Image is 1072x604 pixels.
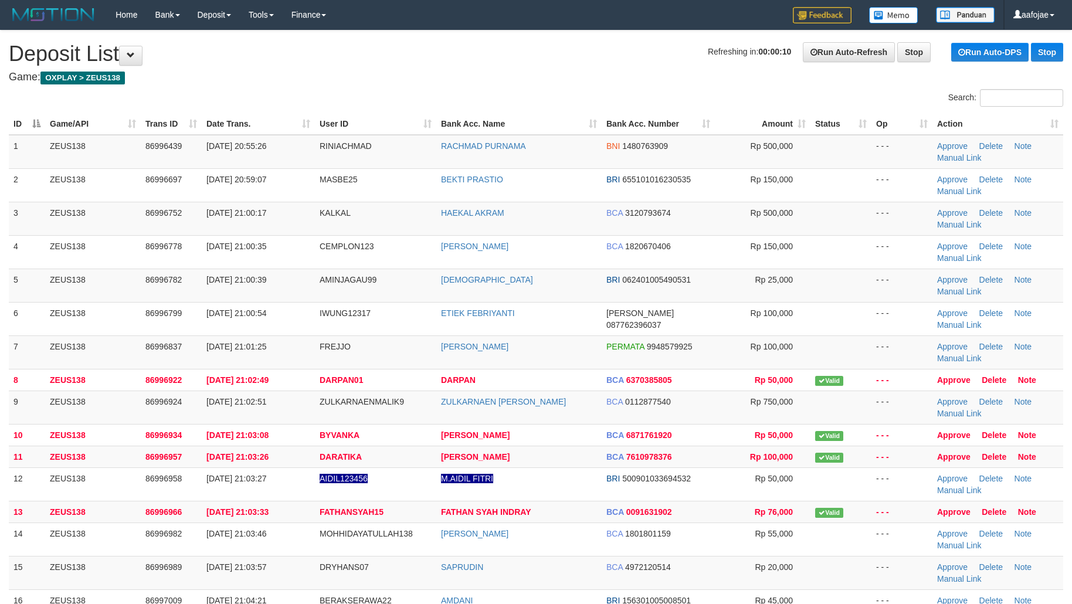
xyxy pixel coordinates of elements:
span: Refreshing in: [708,47,791,56]
a: Note [1015,208,1032,218]
span: BCA [606,242,623,251]
td: ZEUS138 [45,202,141,235]
span: Valid transaction [815,431,843,441]
span: MASBE25 [320,175,358,184]
span: 86996982 [145,529,182,538]
th: Bank Acc. Name: activate to sort column ascending [436,113,602,135]
a: Approve [937,375,971,385]
th: ID: activate to sort column descending [9,113,45,135]
span: BCA [606,452,624,462]
a: [PERSON_NAME] [441,242,508,251]
a: [PERSON_NAME] [441,342,508,351]
span: 86996957 [145,452,182,462]
a: Manual Link [937,409,982,418]
td: - - - [871,424,932,446]
img: Button%20Memo.svg [869,7,918,23]
span: PERMATA [606,342,644,351]
span: BCA [606,397,623,406]
a: Approve [937,175,968,184]
td: - - - [871,202,932,235]
a: Approve [937,342,968,351]
a: Approve [937,397,968,406]
a: Approve [937,474,968,483]
span: [DATE] 21:00:35 [206,242,266,251]
span: [DATE] 21:00:39 [206,275,266,284]
span: KALKAL [320,208,351,218]
th: Bank Acc. Number: activate to sort column ascending [602,113,715,135]
img: MOTION_logo.png [9,6,98,23]
a: RACHMAD PURNAMA [441,141,526,151]
td: ZEUS138 [45,269,141,302]
a: Note [1015,529,1032,538]
span: [DATE] 21:01:25 [206,342,266,351]
span: Copy 4972120514 to clipboard [625,562,671,572]
span: AMINJAGAU99 [320,275,376,284]
a: Approve [937,430,971,440]
a: SAPRUDIN [441,562,483,572]
a: FATHAN SYAH INDRAY [441,507,531,517]
a: HAEKAL AKRAM [441,208,504,218]
a: Delete [979,562,1003,572]
span: Rp 76,000 [755,507,793,517]
a: [PERSON_NAME] [441,452,510,462]
a: Approve [937,308,968,318]
a: Manual Link [937,320,982,330]
span: Rp 100,000 [751,342,793,351]
span: Copy 1801801159 to clipboard [625,529,671,538]
span: Rp 55,000 [755,529,793,538]
span: Nama rekening ada tanda titik/strip, harap diedit [320,474,368,483]
th: Amount: activate to sort column ascending [715,113,810,135]
span: 86996782 [145,275,182,284]
a: Delete [979,275,1003,284]
span: [DATE] 21:02:49 [206,375,269,385]
span: BCA [606,562,623,572]
a: Approve [937,507,971,517]
strong: 00:00:10 [758,47,791,56]
a: Run Auto-Refresh [803,42,895,62]
td: 12 [9,467,45,501]
span: Valid transaction [815,508,843,518]
a: Delete [979,242,1003,251]
a: Run Auto-DPS [951,43,1029,62]
span: BNI [606,141,620,151]
span: FREJJO [320,342,351,351]
span: Rp 500,000 [751,141,793,151]
a: Note [1015,397,1032,406]
a: Manual Link [937,486,982,495]
span: 86996439 [145,141,182,151]
span: Rp 50,000 [755,474,793,483]
span: BYVANKA [320,430,359,440]
span: Copy 6370385805 to clipboard [626,375,672,385]
span: Valid transaction [815,453,843,463]
input: Search: [980,89,1063,107]
span: ZULKARNAENMALIK9 [320,397,404,406]
span: DARPAN01 [320,375,363,385]
span: Copy 9948579925 to clipboard [647,342,693,351]
td: ZEUS138 [45,135,141,169]
span: [DATE] 21:03:27 [206,474,266,483]
img: panduan.png [936,7,995,23]
td: - - - [871,135,932,169]
span: Rp 500,000 [751,208,793,218]
a: Manual Link [937,186,982,196]
span: Rp 150,000 [751,242,793,251]
span: Rp 20,000 [755,562,793,572]
td: - - - [871,556,932,589]
span: [DATE] 21:03:08 [206,430,269,440]
td: ZEUS138 [45,391,141,424]
span: Rp 750,000 [751,397,793,406]
span: BRI [606,474,620,483]
span: RINIACHMAD [320,141,372,151]
span: Copy 6871761920 to clipboard [626,430,672,440]
span: Copy 0091631902 to clipboard [626,507,672,517]
a: Note [1015,242,1032,251]
span: BCA [606,375,624,385]
td: ZEUS138 [45,556,141,589]
span: MOHHIDAYATULLAH138 [320,529,413,538]
span: BCA [606,430,624,440]
h1: Deposit List [9,42,1063,66]
span: Copy 1820670406 to clipboard [625,242,671,251]
th: Date Trans.: activate to sort column ascending [202,113,315,135]
a: Approve [937,275,968,284]
a: Delete [979,308,1003,318]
